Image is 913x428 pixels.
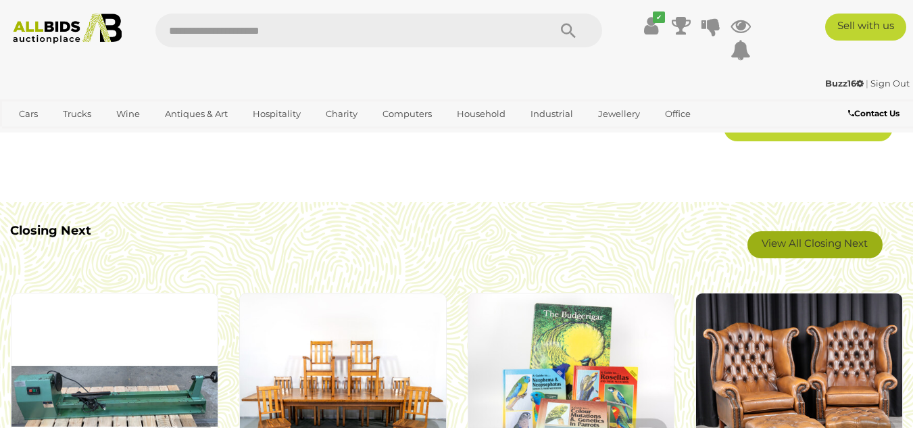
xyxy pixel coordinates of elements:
[244,103,310,125] a: Hospitality
[825,78,864,89] strong: Buzz16
[870,78,910,89] a: Sign Out
[448,103,514,125] a: Household
[656,103,699,125] a: Office
[107,103,149,125] a: Wine
[589,103,649,125] a: Jewellery
[156,103,237,125] a: Antiques & Art
[825,78,866,89] a: Buzz16
[522,103,582,125] a: Industrial
[7,14,128,44] img: Allbids.com.au
[641,14,662,38] a: ✔
[10,125,55,147] a: Sports
[10,103,47,125] a: Cars
[825,14,906,41] a: Sell with us
[866,78,868,89] span: |
[653,11,665,23] i: ✔
[374,103,441,125] a: Computers
[317,103,366,125] a: Charity
[848,108,899,118] b: Contact Us
[747,231,883,258] a: View All Closing Next
[10,223,91,238] b: Closing Next
[535,14,602,47] button: Search
[848,106,903,121] a: Contact Us
[63,125,176,147] a: [GEOGRAPHIC_DATA]
[54,103,100,125] a: Trucks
